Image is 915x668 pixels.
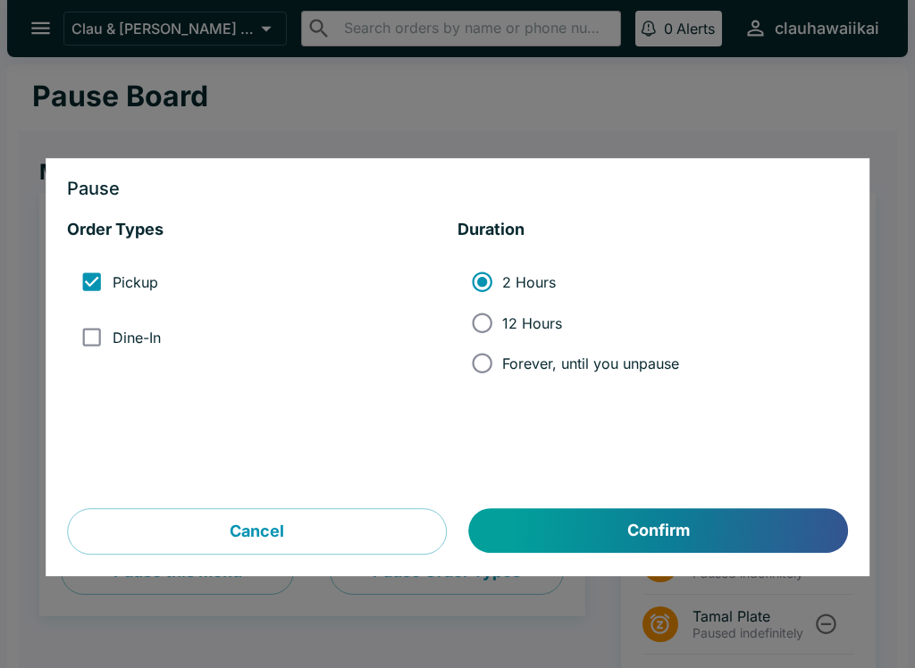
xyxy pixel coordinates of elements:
span: 2 Hours [502,273,556,291]
h5: Order Types [67,220,457,241]
span: Dine-In [113,329,161,347]
h5: Duration [457,220,848,241]
span: Forever, until you unpause [502,355,679,372]
button: Cancel [67,509,447,555]
button: Confirm [469,509,848,554]
h3: Pause [67,180,848,198]
span: Pickup [113,273,158,291]
span: 12 Hours [502,314,562,332]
